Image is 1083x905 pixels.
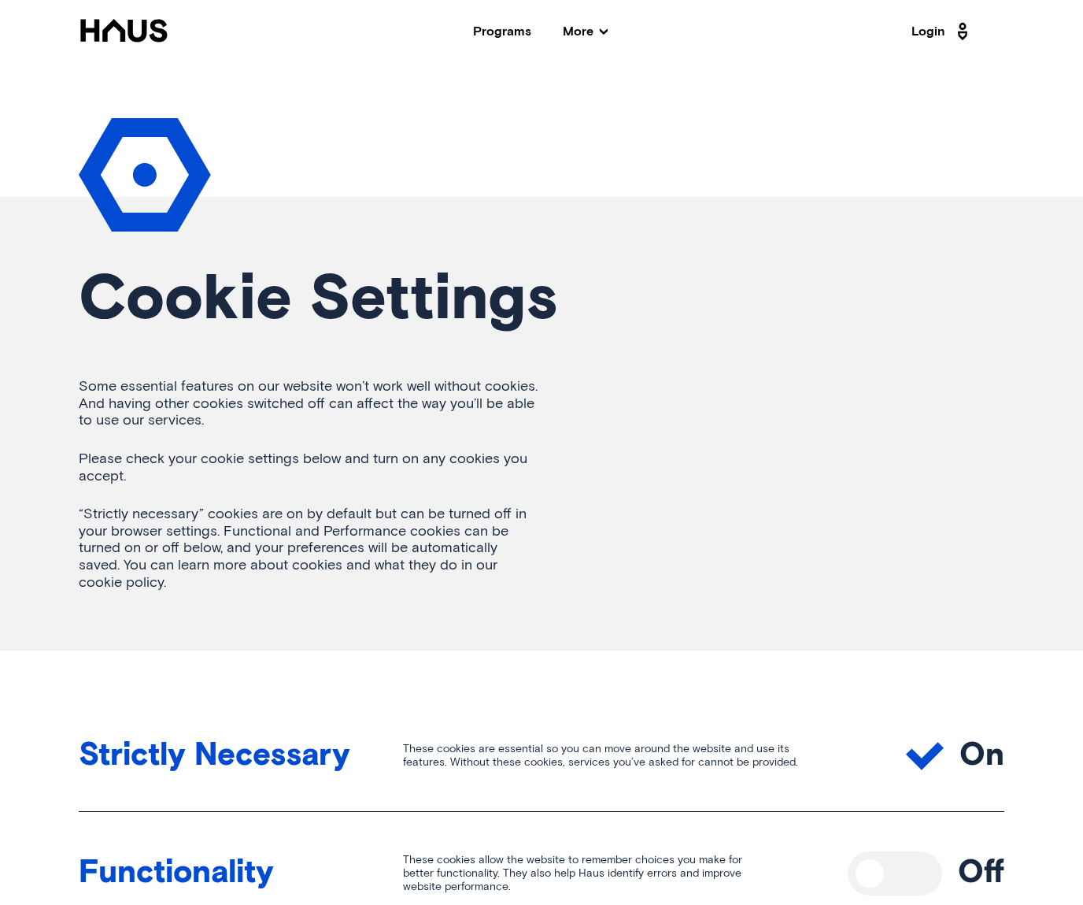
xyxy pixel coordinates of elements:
[79,860,403,888] span: Functionality
[958,858,1004,889] span: Off
[911,19,973,44] a: Login
[79,379,541,430] p: Some essential features on our website won’t work well without cookies. And having other cookies ...
[959,740,1004,772] span: On
[403,854,848,893] span: These cookies allow the website to remember choices you make for better functionality. They also ...
[79,269,1004,332] h1: Cookie Settings
[79,451,541,485] p: Please check your cookie settings below and turn on any cookies you accept.
[79,743,403,770] span: Strictly Necessary
[79,506,541,592] p: “Strictly necessary” cookies are on by default but can be turned off in your browser settings. Fu...
[473,25,531,38] a: Programs
[848,851,942,896] button: Toggle on
[403,743,906,770] span: These cookies are essential so you can move around the website and use its features. Without thes...
[563,25,608,38] span: More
